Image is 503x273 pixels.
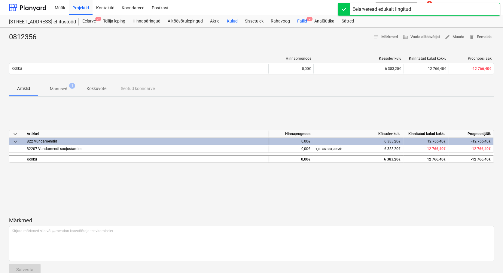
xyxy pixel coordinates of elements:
div: 0,00€ [268,145,313,153]
span: 12 766,40€ [427,147,446,151]
div: 6 383,20€ [316,156,401,163]
div: 12 766,40€ [403,155,448,163]
span: 82207 Vundamendi soojustamine [27,147,82,151]
div: 6 383,20€ [316,67,401,71]
div: Hinnaprognoos [271,56,311,61]
button: Eemalda [467,32,494,42]
a: Failid2 [294,15,311,27]
a: Kulud [223,15,241,27]
div: Käesolev kulu [316,56,401,61]
a: Aktid [206,15,223,27]
span: delete [469,34,474,40]
div: 0,00€ [268,155,313,163]
iframe: Chat Widget [473,244,503,273]
div: Failid [294,15,311,27]
span: Märkmed [373,34,398,40]
div: -12 766,40€ [448,138,493,145]
div: Eelarveread edukalt lingitud [352,6,411,13]
small: 1,00 × 6 383,20€ / tk [316,147,342,151]
div: 6 383,20€ [316,138,401,145]
div: Käesolev kulu [313,130,403,138]
div: Prognoosijääk [451,56,492,61]
div: 822 Vundamendid [27,138,265,145]
span: Muuda [445,34,464,40]
div: Hinnaprognoos [268,130,313,138]
a: Hinnapäringud [129,15,164,27]
a: Alltöövõtulepingud [164,15,206,27]
button: Vaata alltöövõtjat [400,32,442,42]
div: Kinnitatud kulud kokku [403,130,448,138]
p: Märkmed [9,217,494,224]
p: Manused [50,86,67,92]
div: Eelarve [79,15,99,27]
span: keyboard_arrow_down [12,138,19,145]
div: Prognoosijääk [448,130,493,138]
span: edit [445,34,450,40]
div: -12 766,40€ [448,155,493,163]
div: Artikkel [24,130,268,138]
div: 6 383,20€ [316,145,401,153]
span: keyboard_arrow_down [12,130,19,138]
span: -12 766,40€ [471,67,491,71]
span: 9+ [95,17,101,21]
div: 0812356 [9,32,41,42]
div: 12 766,40€ [404,64,449,73]
span: 1 [69,83,75,89]
div: [STREET_ADDRESS] ehitustööd [9,19,72,25]
span: -12 766,40€ [471,147,491,151]
span: Vaata alltöövõtjat [403,34,440,40]
span: Eemalda [469,34,492,40]
button: Märkmed [371,32,400,42]
a: Rahavoog [267,15,294,27]
a: Analüütika [311,15,338,27]
span: business [403,34,408,40]
div: Kokku [24,155,268,163]
a: Eelarve9+ [79,15,99,27]
a: Tellija leping [99,15,129,27]
div: Kinnitatud kulud kokku [406,56,447,61]
button: Muuda [442,32,467,42]
span: 2 [306,17,312,21]
div: 0,00€ [268,64,313,73]
a: Sätted [338,15,358,27]
span: notes [373,34,379,40]
div: 12 766,40€ [403,138,448,145]
p: Kokkuvõte [87,85,106,92]
p: Kokku [12,66,22,71]
a: Sissetulek [241,15,267,27]
p: Artiklid [16,85,31,92]
div: 0,00€ [268,138,313,145]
